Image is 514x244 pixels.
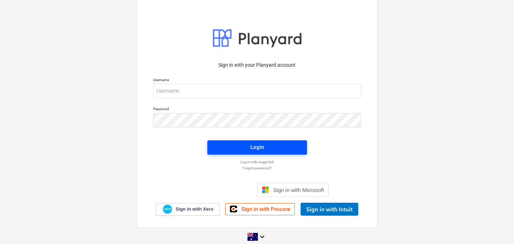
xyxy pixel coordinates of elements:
p: Username [153,78,361,84]
div: Login [250,142,264,152]
img: Microsoft logo [262,186,269,193]
span: Sign in with Xero [175,206,213,212]
p: Sign in with your Planyard account [153,61,361,69]
span: Sign in with Microsoft [273,187,324,193]
button: Login [207,140,307,155]
a: Forgot password? [150,166,365,170]
span: Sign in with Procore [241,206,290,212]
p: Password [153,107,361,113]
input: Username [153,84,361,98]
i: keyboard_arrow_down [258,233,267,241]
iframe: Sign in with Google Button [182,182,255,198]
a: Log in with magic link [150,160,365,164]
a: Sign in with Xero [156,203,220,216]
a: Sign in with Procore [225,203,295,215]
img: Xero logo [163,205,172,214]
